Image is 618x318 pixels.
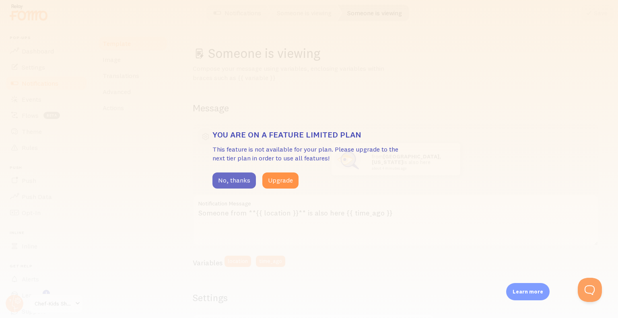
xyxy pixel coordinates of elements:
[513,288,543,295] p: Learn more
[212,129,406,140] h3: You are on a feature limited plan
[262,172,299,189] button: Upgrade
[506,283,550,300] div: Learn more
[212,172,256,189] button: No, thanks
[212,145,406,163] p: This feature is not available for your plan. Please upgrade to the next tier plan in order to use...
[578,278,602,302] iframe: Help Scout Beacon - Open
